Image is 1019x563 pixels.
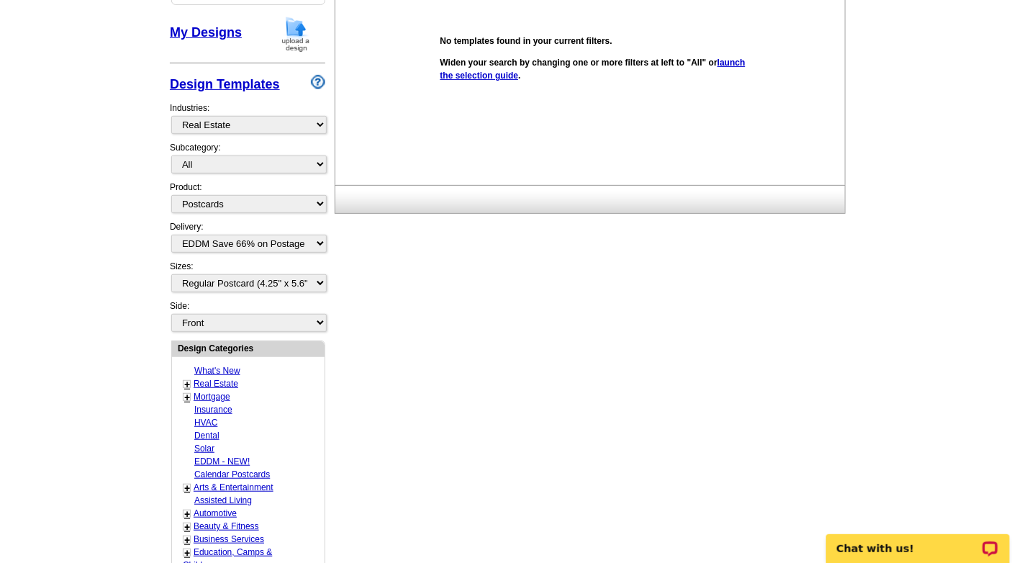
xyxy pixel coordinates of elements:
[170,94,325,141] div: Industries:
[194,392,230,402] a: Mortgage
[194,482,273,492] a: Arts & Entertainment
[184,379,190,390] a: +
[194,456,250,467] a: EDDM - NEW!
[194,469,270,479] a: Calendar Postcards
[194,418,217,428] a: HVAC
[170,299,325,333] div: Side:
[194,495,252,505] a: Assisted Living
[184,547,190,559] a: +
[184,392,190,403] a: +
[170,25,242,40] a: My Designs
[184,508,190,520] a: +
[184,482,190,494] a: +
[440,56,746,82] p: Widen your search by changing one or more filters at left to "All" or .
[194,379,238,389] a: Real Estate
[194,521,259,531] a: Beauty & Fitness
[170,220,325,260] div: Delivery:
[170,77,280,91] a: Design Templates
[184,521,190,533] a: +
[194,431,219,441] a: Dental
[440,58,746,81] a: launch the selection guide
[311,75,325,89] img: design-wizard-help-icon.png
[184,534,190,546] a: +
[172,341,325,355] div: Design Categories
[194,508,237,518] a: Automotive
[194,366,240,376] a: What's New
[440,35,746,48] p: No templates found in your current filters.
[170,181,325,220] div: Product:
[277,16,314,53] img: upload-design
[194,443,214,454] a: Solar
[194,534,264,544] a: Business Services
[170,141,325,181] div: Subcategory:
[194,405,232,415] a: Insurance
[170,260,325,299] div: Sizes:
[817,518,1019,563] iframe: LiveChat chat widget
